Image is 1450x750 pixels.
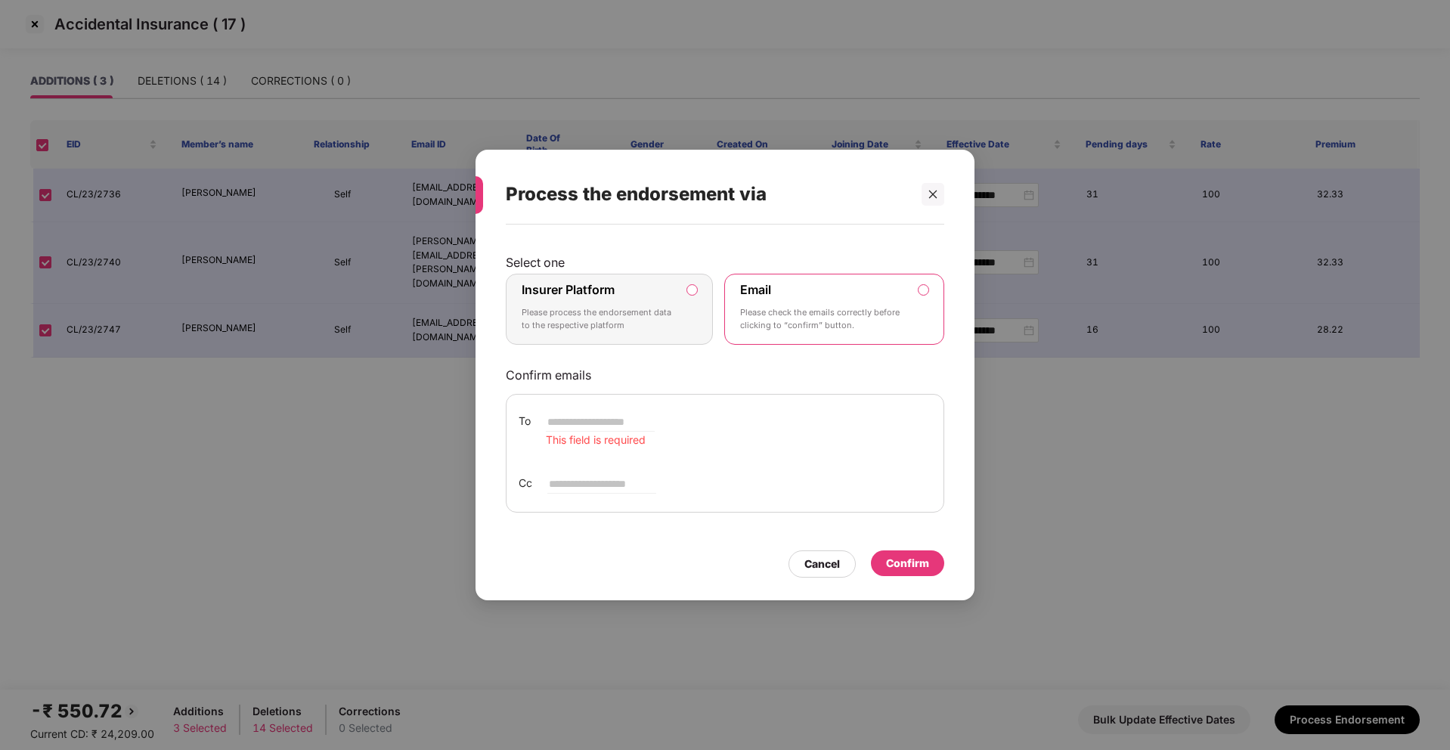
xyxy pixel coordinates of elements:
[522,306,676,333] p: Please process the endorsement data to the respective platform
[519,413,531,429] span: To
[546,433,646,446] span: This field is required
[740,282,771,297] label: Email
[506,255,944,270] p: Select one
[740,306,907,333] p: Please check the emails correctly before clicking to “confirm” button.
[886,555,929,572] div: Confirm
[928,189,938,200] span: close
[919,285,928,295] input: EmailPlease check the emails correctly before clicking to “confirm” button.
[522,282,615,297] label: Insurer Platform
[804,556,840,572] div: Cancel
[506,367,944,383] p: Confirm emails
[519,475,532,491] span: Cc
[506,165,908,224] div: Process the endorsement via
[687,285,697,295] input: Insurer PlatformPlease process the endorsement data to the respective platform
